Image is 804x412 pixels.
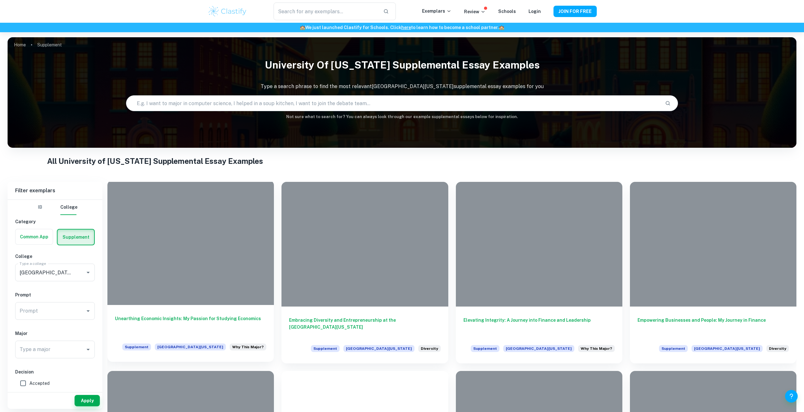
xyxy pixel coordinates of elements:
span: Accepted [29,380,50,387]
span: [GEOGRAPHIC_DATA][US_STATE] [343,345,414,352]
div: The University values diversity, broadly defined to include diversity of experiences, perspective... [766,345,789,356]
span: [GEOGRAPHIC_DATA][US_STATE] [503,345,574,352]
h6: Major [15,330,95,337]
a: Home [14,40,26,49]
button: Supplement [57,230,94,245]
h6: Prompt [15,291,95,298]
a: Schools [498,9,516,14]
span: [GEOGRAPHIC_DATA][US_STATE] [692,345,763,352]
h6: Not sure what to search for? You can always look through our example supplemental essays below fo... [8,114,796,120]
p: Supplement [37,41,62,48]
div: Filter type choice [33,200,77,215]
a: here [401,25,411,30]
div: Please include an explanation of why you would like to study the major(s) you have selected. You ... [230,343,266,354]
h1: All University of [US_STATE] Supplemental Essay Examples [47,155,757,167]
button: IB [33,200,48,215]
h6: Decision [15,368,95,375]
span: Supplement [311,345,340,352]
button: Open [84,307,93,315]
a: Empowering Businesses and People: My Journey in FinanceSupplement[GEOGRAPHIC_DATA][US_STATE]The U... [630,182,796,363]
span: Diversity [769,346,786,351]
img: Clastify logo [208,5,248,18]
div: Please include an explanation of why you would like to study the major(s) you have selected. You ... [578,345,615,356]
input: E.g. I want to major in computer science, I helped in a soup kitchen, I want to join the debate t... [126,94,660,112]
h6: Elevating Integrity: A Journey into Finance and Leadership [463,317,615,337]
button: Open [84,345,93,354]
button: College [60,200,77,215]
span: Diversity [421,346,438,351]
h1: University of [US_STATE] Supplemental Essay Examples [8,55,796,75]
h6: Filter exemplars [8,182,102,200]
a: Embracing Diversity and Entrepreneurship at the [GEOGRAPHIC_DATA][US_STATE]Supplement[GEOGRAPHIC_... [281,182,448,363]
button: Apply [75,395,100,406]
h6: Empowering Businesses and People: My Journey in Finance [638,317,789,337]
button: Help and Feedback [785,390,798,403]
span: Why This Major? [581,346,612,351]
button: Search [662,98,673,109]
button: Open [84,268,93,277]
input: Search for any exemplars... [274,3,378,20]
label: Type a college [20,261,46,266]
a: Elevating Integrity: A Journey into Finance and LeadershipSupplement[GEOGRAPHIC_DATA][US_STATE]Pl... [456,182,622,363]
a: Login [529,9,541,14]
span: Supplement [471,345,499,352]
h6: College [15,253,95,260]
p: Exemplars [422,8,451,15]
div: The University values diversity, broadly defined to include diversity of experiences, perspective... [418,345,441,356]
span: Supplement [122,343,151,350]
button: JOIN FOR FREE [553,6,597,17]
button: Common App [15,229,53,244]
p: Type a search phrase to find the most relevant [GEOGRAPHIC_DATA][US_STATE] supplemental essay exa... [8,83,796,90]
span: 🏫 [499,25,504,30]
h6: Embracing Diversity and Entrepreneurship at the [GEOGRAPHIC_DATA][US_STATE] [289,317,440,337]
h6: Category [15,218,95,225]
span: 🏫 [300,25,305,30]
a: Unearthing Economic Insights: My Passion for Studying EconomicsSupplement[GEOGRAPHIC_DATA][US_STA... [107,182,274,363]
span: Supplement [659,345,688,352]
h6: Unearthing Economic Insights: My Passion for Studying Economics [115,315,266,336]
h6: We just launched Clastify for Schools. Click to learn how to become a school partner. [1,24,803,31]
span: [GEOGRAPHIC_DATA][US_STATE] [155,343,226,350]
p: Review [464,8,486,15]
span: Why This Major? [232,344,264,350]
